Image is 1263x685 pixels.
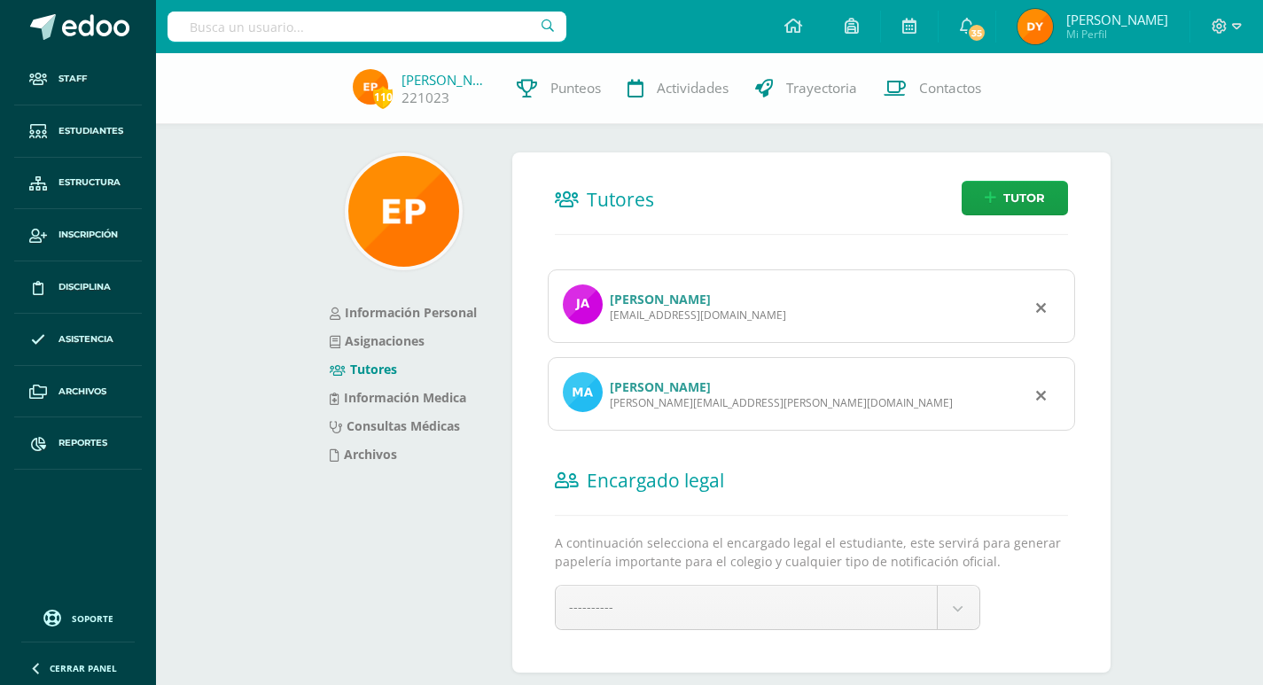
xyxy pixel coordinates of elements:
a: [PERSON_NAME] [610,291,711,307]
span: Staff [58,72,87,86]
a: Asignaciones [330,332,425,349]
span: Estructura [58,175,121,190]
div: [PERSON_NAME][EMAIL_ADDRESS][PERSON_NAME][DOMAIN_NAME] [610,395,953,410]
span: Actividades [657,79,729,97]
span: Reportes [58,436,107,450]
span: Trayectoria [786,79,857,97]
a: Estructura [14,158,142,210]
a: Tutores [330,361,397,378]
span: Asistencia [58,332,113,346]
span: ---------- [569,598,613,615]
span: Tutor [1003,182,1045,214]
a: Archivos [330,446,397,463]
a: Tutor [962,181,1068,215]
div: [EMAIL_ADDRESS][DOMAIN_NAME] [610,307,786,323]
span: Cerrar panel [50,662,117,674]
input: Busca un usuario... [168,12,566,42]
span: Estudiantes [58,124,123,138]
span: 35 [967,23,986,43]
img: ff7d707215bbc1661a847b17c545443c.png [353,69,388,105]
a: Asistencia [14,314,142,366]
a: 221023 [402,89,449,107]
p: A continuación selecciona el encargado legal el estudiante, este servirá para generar papelería i... [555,533,1068,571]
a: Contactos [870,53,994,124]
img: c8daf5868487dcf723db5a2304d8d709.png [348,156,459,267]
a: Inscripción [14,209,142,261]
span: Archivos [58,385,106,399]
img: profile image [563,284,603,324]
span: Soporte [72,612,113,625]
a: Estudiantes [14,105,142,158]
a: ---------- [556,586,979,629]
span: 110 [373,86,393,108]
span: Encargado legal [587,468,724,493]
a: Soporte [21,605,135,629]
div: Remover [1036,296,1046,317]
a: Disciplina [14,261,142,314]
span: Tutores [587,187,654,212]
img: profile image [563,372,603,412]
a: Actividades [614,53,742,124]
a: Información Personal [330,304,477,321]
span: Inscripción [58,228,118,242]
a: Staff [14,53,142,105]
span: Mi Perfil [1066,27,1168,42]
a: Trayectoria [742,53,870,124]
a: Reportes [14,417,142,470]
span: Contactos [919,79,981,97]
a: Consultas Médicas [330,417,460,434]
img: 037b6ea60564a67d0a4f148695f9261a.png [1017,9,1053,44]
a: Información Medica [330,389,466,406]
a: [PERSON_NAME] [610,378,711,395]
div: Remover [1036,384,1046,405]
a: Archivos [14,366,142,418]
span: [PERSON_NAME] [1066,11,1168,28]
span: Punteos [550,79,601,97]
span: Disciplina [58,280,111,294]
a: Punteos [503,53,614,124]
a: [PERSON_NAME] [402,71,490,89]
